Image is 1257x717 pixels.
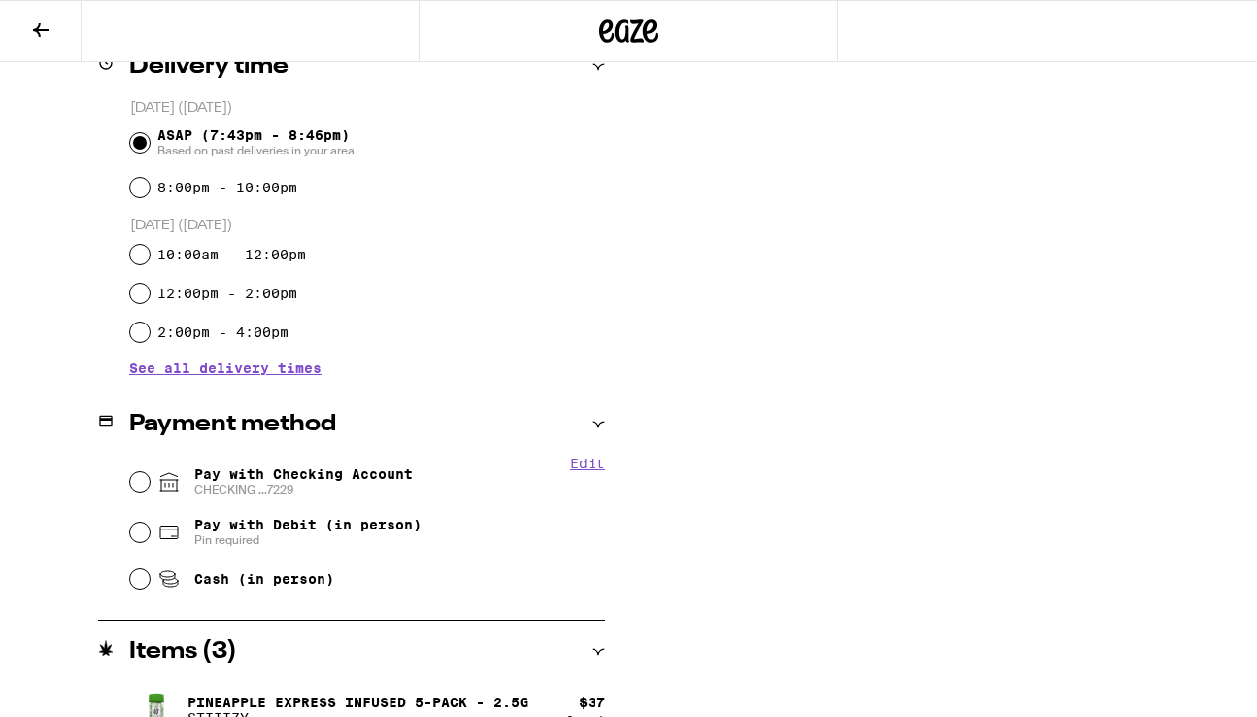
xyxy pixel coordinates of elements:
div: $ 37 [579,695,605,710]
span: CHECKING ...7229 [194,482,413,497]
p: [DATE] ([DATE]) [130,217,605,235]
button: Edit [570,456,605,471]
label: 10:00am - 12:00pm [157,247,306,262]
label: 12:00pm - 2:00pm [157,286,297,301]
span: Pay with Debit (in person) [194,517,422,532]
span: Hi. Need any help? [12,14,140,29]
p: Pineapple Express Infused 5-Pack - 2.5g [187,695,528,710]
span: Based on past deliveries in your area [157,143,355,158]
h2: Payment method [129,413,336,436]
p: [DATE] ([DATE]) [130,99,605,118]
span: Pin required [194,532,422,548]
span: Pay with Checking Account [194,466,413,497]
label: 8:00pm - 10:00pm [157,180,297,195]
span: Cash (in person) [194,571,334,587]
h2: Items ( 3 ) [129,640,237,664]
label: 2:00pm - 4:00pm [157,324,289,340]
button: See all delivery times [129,361,322,375]
h2: Delivery time [129,55,289,79]
span: ASAP (7:43pm - 8:46pm) [157,127,355,158]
